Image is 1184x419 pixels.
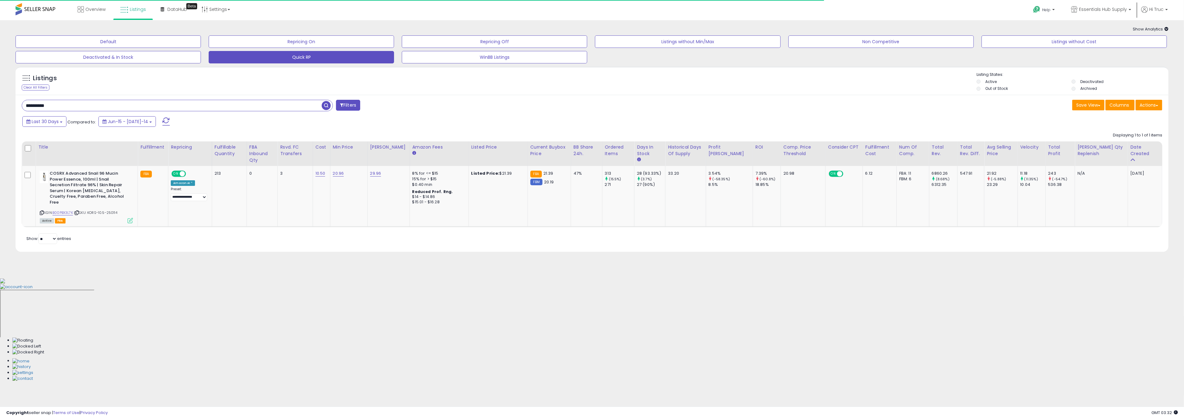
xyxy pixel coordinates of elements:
div: 28 (93.33%) [637,171,665,176]
div: Title [38,144,135,150]
div: N/A [1077,171,1123,176]
b: Listed Price: [471,170,500,176]
a: Hi Truc [1141,6,1168,20]
label: Archived [1080,86,1097,91]
div: FBA: 11 [899,171,924,176]
label: Active [985,79,997,84]
small: FBM [530,179,542,185]
div: BB Share 24h. [574,144,600,157]
div: ROI [755,144,778,150]
span: Columns [1109,102,1129,108]
span: 20.19 [544,179,554,185]
span: | SKU: KORS-10.5-250114 [74,210,117,215]
div: 313 [605,171,634,176]
div: $0.40 min [412,182,464,187]
small: Amazon Fees. [412,150,416,156]
div: 6.12 [865,171,892,176]
div: 33.20 [668,171,701,176]
button: Listings without Cost [982,35,1167,48]
div: 15% for > $15 [412,176,464,182]
button: Jun-15 - [DATE]-14 [98,116,156,127]
div: Cost [315,144,328,150]
div: Displaying 1 to 1 of 1 items [1113,132,1162,138]
small: (-58.35%) [713,177,730,182]
small: (8.68%) [936,177,950,182]
div: 18.85% [755,182,781,187]
div: [PERSON_NAME] Qty Replenish [1077,144,1125,157]
div: Num of Comp. [899,144,927,157]
span: Show Analytics [1133,26,1168,32]
th: Please note that this number is a calculation based on your required days of coverage and your ve... [1075,141,1128,166]
small: (15.5%) [609,177,621,182]
div: Amazon AI * [171,180,195,186]
button: Deactivated & In Stock [16,51,201,63]
div: Consider CPT [828,144,860,150]
button: Repricing Off [402,35,587,48]
button: Quick RP [209,51,394,63]
div: Ordered Items [605,144,632,157]
img: Home [12,358,29,364]
button: Filters [336,100,360,111]
div: Tooltip anchor [186,3,197,9]
div: Preset: [171,187,207,201]
div: 213 [215,171,242,176]
div: 47% [574,171,597,176]
img: Contact [12,376,33,382]
div: ASIN: [40,171,133,223]
div: 8.5% [709,182,753,187]
b: Reduced Prof. Rng. [412,189,453,194]
div: 23.29 [987,182,1018,187]
div: 8% for <= $15 [412,171,464,176]
span: FBA [55,218,66,223]
div: 27 (90%) [637,182,665,187]
div: FBM: 6 [899,176,924,182]
a: 20.96 [333,170,344,177]
div: Profit [PERSON_NAME] [709,144,750,157]
div: Days In Stock [637,144,663,157]
div: 0 [249,171,273,176]
div: Rsvd. FC Transfers [280,144,310,157]
small: (-5.88%) [991,177,1006,182]
div: Total Rev. [932,144,955,157]
button: Columns [1105,100,1135,110]
button: Last 30 Days [22,116,66,127]
button: Listings without Min/Max [595,35,780,48]
div: 10.04 [1020,182,1046,187]
b: COSRX Advanced Snail 96 Mucin Power Essence, 100ml | Snail Secretion Filtrate 96% | Skin Repair S... [50,171,125,207]
div: Fulfillment Cost [865,144,894,157]
span: Jun-15 - [DATE]-14 [108,118,148,125]
button: Default [16,35,201,48]
div: Date Created [1131,144,1159,157]
div: $14 - $14.86 [412,194,464,200]
a: B00PBX3L7K [52,210,73,215]
button: Repricing On [209,35,394,48]
h5: Listings [33,74,57,83]
img: 31hihG1Mu0L._SL40_.jpg [40,171,48,183]
div: Fulfillable Quantity [215,144,244,157]
span: Overview [85,6,106,12]
div: Amazon Fees [412,144,466,150]
div: $15.01 - $16.28 [412,200,464,205]
small: (3.7%) [641,177,652,182]
div: Total Rev. Diff. [960,144,982,157]
small: (-60.8%) [760,177,775,182]
div: Listed Price [471,144,525,150]
div: Clear All Filters [22,85,49,90]
img: Docked Right [12,349,44,355]
div: 547.91 [960,171,979,176]
div: [PERSON_NAME] [370,144,407,150]
div: 21.92 [987,171,1018,176]
i: Get Help [1033,6,1041,13]
div: Min Price [333,144,365,150]
img: History [12,364,31,370]
button: Non Competitive [788,35,974,48]
button: WinBB Listings [402,51,587,63]
img: Settings [12,370,33,376]
div: [DATE] [1131,171,1155,176]
div: 536.38 [1048,182,1075,187]
div: Fulfillment [140,144,166,150]
small: Days In Stock. [637,157,641,163]
span: ON [172,171,180,177]
span: Compared to: [67,119,96,125]
img: Docked Left [12,343,41,349]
